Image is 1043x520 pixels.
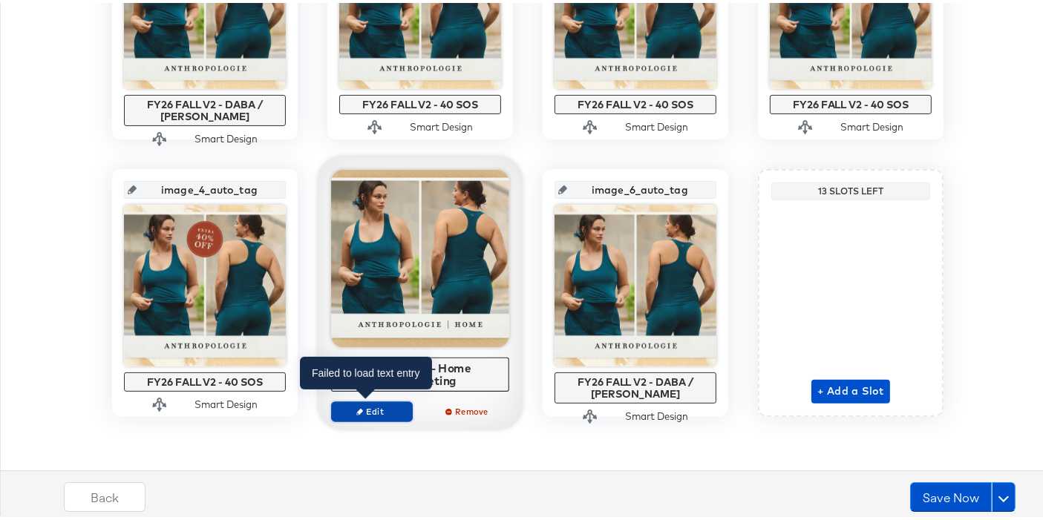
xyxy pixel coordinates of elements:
[331,398,413,419] button: Edit
[194,395,258,409] div: Smart Design
[811,377,890,401] button: + Add a Slot
[558,373,713,397] div: FY26 FALL V2 - DABA / [PERSON_NAME]
[910,479,992,509] button: Save Now
[343,96,497,108] div: FY26 FALL V2 - 40 SOS
[64,479,146,509] button: Back
[336,358,506,384] div: FY26 FALL - Home Remarketing
[428,398,509,419] button: Remove
[775,182,926,194] div: 13 Slots Left
[338,403,406,414] span: Edit
[774,96,928,108] div: FY26 FALL V2 - 40 SOS
[194,129,258,143] div: Smart Design
[625,407,688,421] div: Smart Design
[625,117,688,131] div: Smart Design
[434,403,503,414] span: Remove
[817,379,884,398] span: + Add a Slot
[410,117,473,131] div: Smart Design
[128,373,282,385] div: FY26 FALL V2 - 40 SOS
[558,96,713,108] div: FY26 FALL V2 - 40 SOS
[840,117,903,131] div: Smart Design
[128,96,282,119] div: FY26 FALL V2 - DABA / [PERSON_NAME]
